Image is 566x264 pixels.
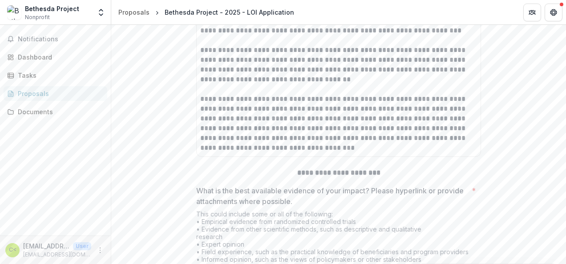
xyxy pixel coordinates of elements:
[118,8,150,17] div: Proposals
[95,4,107,21] button: Open entity switcher
[4,86,107,101] a: Proposals
[73,242,91,250] p: User
[4,50,107,64] a: Dashboard
[25,4,79,13] div: Bethesda Project
[18,107,100,116] div: Documents
[18,89,100,98] div: Proposals
[545,4,562,21] button: Get Help
[9,247,16,253] div: communitylife@bethesdaproject.org <communitylife@bethesdaproject.org>
[7,5,21,20] img: Bethesda Project
[18,36,104,43] span: Notifications
[4,104,107,119] a: Documents
[4,32,107,46] button: Notifications
[165,8,294,17] div: Bethesda Project - 2025 - LOI Application
[4,68,107,83] a: Tasks
[18,71,100,80] div: Tasks
[95,245,105,256] button: More
[23,251,91,259] p: [EMAIL_ADDRESS][DOMAIN_NAME]
[115,6,298,19] nav: breadcrumb
[115,6,153,19] a: Proposals
[23,241,69,251] p: [EMAIL_ADDRESS][DOMAIN_NAME] <[EMAIL_ADDRESS][DOMAIN_NAME]>
[18,52,100,62] div: Dashboard
[25,13,50,21] span: Nonprofit
[196,185,468,207] p: What is the best available evidence of your impact? Please hyperlink or provide attachments where...
[523,4,541,21] button: Partners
